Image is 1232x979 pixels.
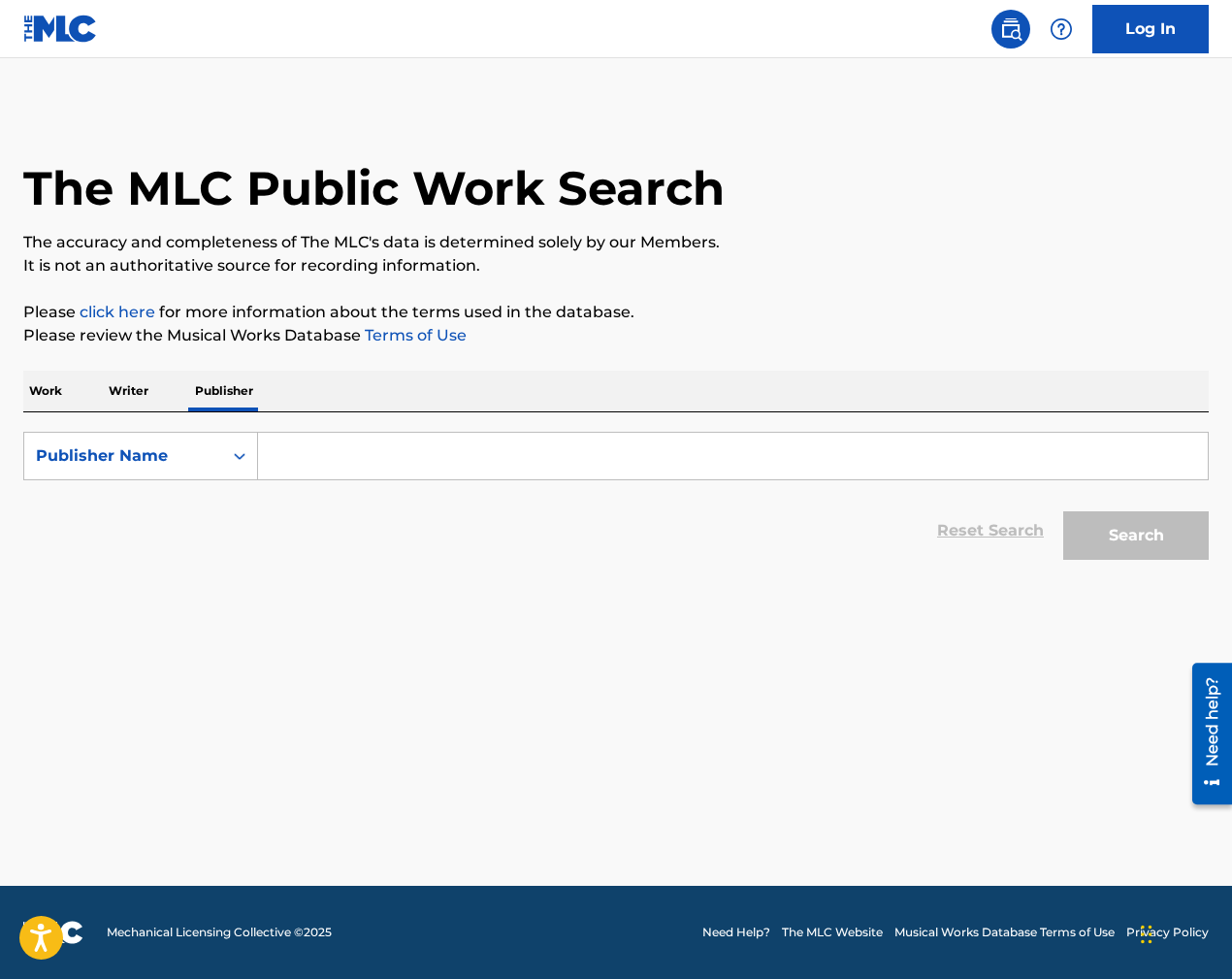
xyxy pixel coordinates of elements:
[1042,10,1081,49] div: Help
[23,231,1209,254] p: The accuracy and completeness of The MLC's data is determined solely by our Members.
[1092,5,1209,53] a: Log In
[894,924,1115,941] a: Musical Works Database Terms of Use
[107,924,332,941] span: Mechanical Licensing Collective © 2025
[1135,886,1232,979] iframe: Chat Widget
[702,924,770,941] a: Need Help?
[1178,654,1232,815] iframe: Resource Center
[23,921,83,944] img: logo
[361,326,467,344] a: Terms of Use
[189,371,259,411] p: Publisher
[23,432,1209,570] form: Search Form
[23,324,1209,347] p: Please review the Musical Works Database
[1050,17,1073,41] img: help
[23,371,68,411] p: Work
[991,10,1030,49] a: Public Search
[23,301,1209,324] p: Please for more information about the terms used in the database.
[1126,924,1209,941] a: Privacy Policy
[80,303,155,321] a: click here
[103,371,154,411] p: Writer
[36,444,211,468] div: Publisher Name
[782,924,883,941] a: The MLC Website
[23,159,725,217] h1: The MLC Public Work Search
[23,254,1209,277] p: It is not an authoritative source for recording information.
[999,17,1022,41] img: search
[23,15,98,43] img: MLC Logo
[1141,905,1152,963] div: Drag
